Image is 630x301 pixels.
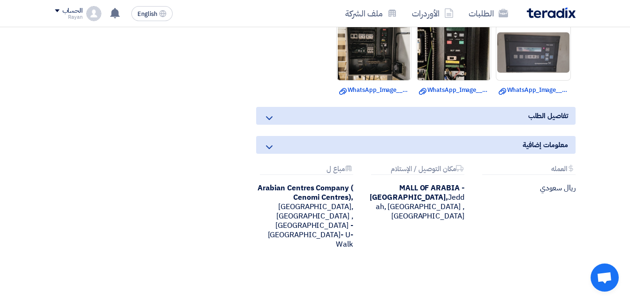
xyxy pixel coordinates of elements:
[55,15,83,20] div: Rayan
[527,8,576,18] img: Teradix logo
[137,11,157,17] span: English
[258,182,353,203] b: Arabian Centres Company ( Cenomi Centres),
[62,7,83,15] div: الحساب
[419,85,488,95] a: WhatsApp_Image__at__PM_.jpeg
[482,165,576,175] div: العمله
[131,6,173,21] button: English
[367,183,464,221] div: Jeddah, [GEOGRAPHIC_DATA] ,[GEOGRAPHIC_DATA]
[461,2,516,24] a: الطلبات
[370,182,464,203] b: MALL OF ARABIA - [GEOGRAPHIC_DATA],
[339,85,409,95] a: WhatsApp_Image__at__PM.jpeg
[591,263,619,292] a: Open chat
[523,140,568,150] span: معلومات إضافية
[528,111,568,121] span: تفاصيل الطلب
[404,2,461,24] a: الأوردرات
[371,165,464,175] div: مكان التوصيل / الإستلام
[499,85,568,95] a: WhatsApp_Image__at__PM_.jpeg
[260,165,353,175] div: مباع ل
[338,2,404,24] a: ملف الشركة
[496,31,570,74] img: WhatsApp_Image__at__PM__1756301600665.jpeg
[256,183,353,249] div: [GEOGRAPHIC_DATA], [GEOGRAPHIC_DATA] ,[GEOGRAPHIC_DATA] - [GEOGRAPHIC_DATA]- U-Walk
[86,6,101,21] img: profile_test.png
[478,183,576,193] div: ريال سعودي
